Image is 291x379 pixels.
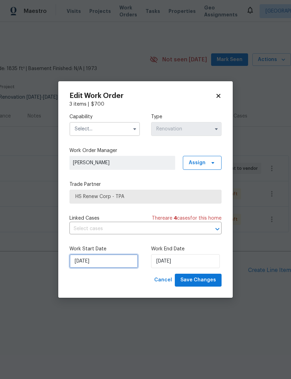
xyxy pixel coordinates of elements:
input: Select cases [69,223,202,234]
label: Type [151,113,222,120]
span: Assign [189,159,206,166]
span: Cancel [154,276,172,285]
span: Save Changes [180,276,216,285]
button: Open [212,224,222,234]
button: Show options [212,125,221,133]
h2: Edit Work Order [69,92,215,99]
button: Cancel [151,274,175,287]
input: M/D/YYYY [69,254,138,268]
span: There are case s for this home [152,215,222,222]
span: [PERSON_NAME] [73,159,172,166]
input: M/D/YYYY [151,254,220,268]
button: Save Changes [175,274,222,287]
label: Work End Date [151,245,222,252]
input: Select... [69,122,140,136]
div: 3 items | [69,101,222,108]
span: $ 700 [91,102,104,107]
span: 4 [174,216,177,221]
label: Work Start Date [69,245,140,252]
button: Show options [130,125,139,133]
label: Work Order Manager [69,147,222,154]
span: Linked Cases [69,215,99,222]
label: Trade Partner [69,181,222,188]
span: HS Renew Corp - TPA [75,193,216,200]
label: Capability [69,113,140,120]
input: Select... [151,122,222,136]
